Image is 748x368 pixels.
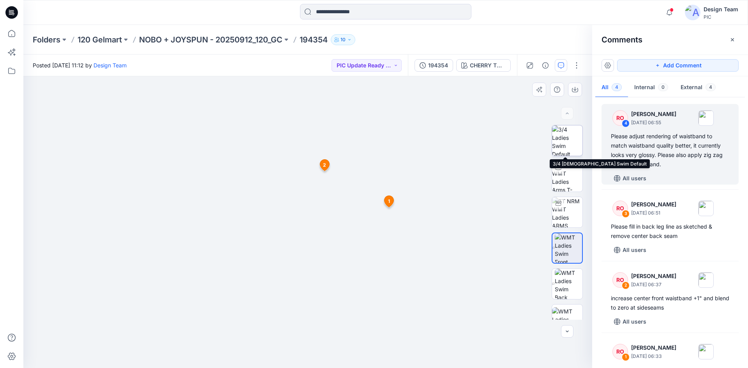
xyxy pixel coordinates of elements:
button: Details [539,59,552,72]
span: 4 [612,83,622,91]
div: Design Team [704,5,738,14]
img: TT NRM WMT Ladies Arms T-POSE [552,161,582,192]
img: WMT Ladies Swim Front [555,233,582,263]
img: TT NRM WMT Ladies ARMS DOWN [552,197,582,227]
img: 3/4 Ladies Swim Default [552,125,582,156]
a: 120 Gelmart [78,34,122,45]
div: Please fill in back leg line as sketched & remove center back seam [611,222,729,241]
p: [PERSON_NAME] [631,271,676,281]
div: 2 [622,282,630,289]
p: [PERSON_NAME] [631,343,676,352]
p: All users [623,174,646,183]
div: 194354 [428,61,448,70]
button: 194354 [415,59,453,72]
button: CHERRY TOMATO [456,59,511,72]
div: 1 [622,353,630,361]
button: All users [611,315,649,328]
button: External [674,78,722,98]
p: [PERSON_NAME] [631,200,676,209]
span: 0 [658,83,668,91]
p: [DATE] 06:37 [631,281,676,289]
p: [DATE] 06:51 [631,209,676,217]
div: 3 [622,210,630,218]
p: All users [623,245,646,255]
button: Add Comment [617,59,739,72]
p: [DATE] 06:55 [631,119,676,127]
p: All users [623,317,646,326]
img: WMT Ladies Swim Left [552,307,582,332]
button: Internal [628,78,674,98]
div: increase center front waistband +1" and blend to zero at sideseams [611,294,729,312]
h2: Comments [602,35,642,44]
span: Posted [DATE] 11:12 by [33,61,127,69]
div: RO [612,272,628,288]
p: 194354 [300,34,328,45]
div: PIC [704,14,738,20]
a: Design Team [93,62,127,69]
p: 10 [340,35,346,44]
a: Folders [33,34,60,45]
span: 4 [706,83,716,91]
div: Please adjust rendering of waistband to match waistband quality better, it currently looks very g... [611,132,729,169]
div: CHERRY TOMATO [470,61,506,70]
div: RO [612,110,628,126]
p: [PERSON_NAME] [631,109,676,119]
div: RO [612,201,628,216]
div: RO [612,344,628,359]
button: All users [611,172,649,185]
p: [DATE] 06:33 [631,352,676,360]
button: All users [611,244,649,256]
div: 4 [622,120,630,127]
button: All [595,78,628,98]
img: WMT Ladies Swim Back [555,269,582,299]
a: NOBO + JOYSPUN - 20250912_120_GC [139,34,282,45]
button: 10 [331,34,355,45]
img: avatar [685,5,700,20]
